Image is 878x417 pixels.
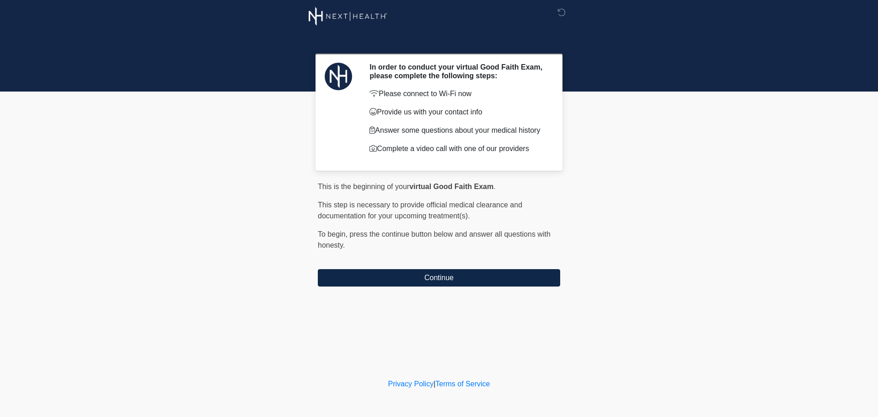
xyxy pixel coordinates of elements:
a: Privacy Policy [388,380,434,388]
p: Answer some questions about your medical history [369,125,546,136]
h2: In order to conduct your virtual Good Faith Exam, please complete the following steps: [369,63,546,80]
h1: ‎ ‎ ‎ [311,33,567,50]
span: To begin, [318,230,349,238]
button: Continue [318,269,560,287]
span: This is the beginning of your [318,183,409,190]
a: Terms of Service [435,380,490,388]
a: | [434,380,435,388]
span: . [493,183,495,190]
span: press the continue button below and answer all questions with honesty. [318,230,551,249]
p: Complete a video call with one of our providers [369,143,546,154]
p: Please connect to Wi-Fi now [369,88,546,99]
img: Next Health Aventura Logo [309,7,387,26]
span: This step is necessary to provide official medical clearance and documentation for your upcoming ... [318,201,522,220]
strong: virtual Good Faith Exam [409,183,493,190]
p: Provide us with your contact info [369,107,546,118]
img: Agent Avatar [325,63,352,90]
